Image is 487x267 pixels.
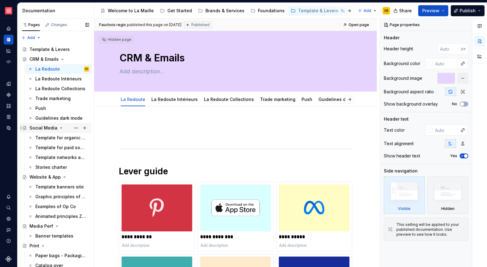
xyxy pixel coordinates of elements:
[451,5,485,16] button: Publish
[4,35,14,44] a: Documentation
[4,123,14,133] div: Data sources
[318,97,366,102] a: Guidelines dark mode
[384,60,420,67] div: Background color
[4,101,14,111] a: Assets
[299,93,315,106] div: Push
[384,101,438,107] div: Show background overlay
[35,145,86,151] div: Template for paid social networks
[450,153,457,158] label: Yes
[390,5,416,16] button: Share
[4,57,14,67] a: Code automation
[35,66,60,72] div: La Redoute
[441,206,454,211] div: Hidden
[108,8,154,14] div: Welcome to La Maille
[384,168,418,174] div: Side navigation
[25,84,92,94] a: La Redoute Collections
[258,8,285,14] div: Foundations
[35,233,73,239] div: Banner templates
[384,35,399,41] div: Header
[356,6,379,15] button: Add
[35,115,83,121] div: Guidelines dark mode
[29,46,70,52] div: Template & Levers
[151,97,198,102] a: La Redoute Intérieurs
[25,192,92,202] a: Graphic principles of Op Co
[20,33,43,42] button: Add
[158,6,194,16] a: Get Started
[4,24,14,33] a: Home
[149,93,200,106] div: La Redoute Intérieurs
[20,54,92,64] a: CRM & Emails
[35,164,67,170] div: Stories charter
[25,231,92,241] a: Banner templates
[298,8,338,14] div: Template & Levers
[20,44,92,54] a: Template & Levers
[4,214,14,224] a: Settings
[4,46,14,56] div: Analytics
[258,93,298,106] div: Trade marketing
[384,153,420,159] div: Show header text
[25,133,92,143] a: Template for organic social networks
[201,93,256,106] div: La Redoute Collections
[25,202,92,211] a: Examples of Op Co
[316,93,368,106] div: Guidelines dark mode
[167,8,192,14] div: Get Started
[196,6,247,16] a: Brands & Services
[25,251,92,261] a: Paper bags - Packaging
[25,153,92,162] a: Template networks animated social
[25,94,92,103] a: Trade marketing
[260,97,295,102] a: Trade marketing
[384,89,434,95] div: Background aspect ratio
[35,203,76,210] div: Examples of Op Co
[121,97,145,102] a: La Redoute
[35,105,46,111] div: Push
[349,22,369,27] span: Open page
[4,225,14,235] button: Contact support
[29,243,39,249] div: Print
[384,141,414,147] div: Text alignment
[418,5,448,16] button: Preview
[29,174,61,180] div: Website & App
[279,184,349,231] img: 9b8fd739-248b-43f3-b6b2-810f725c33d7.png
[35,95,71,102] div: Trade marketing
[29,125,57,131] div: Social Media
[384,127,405,133] div: Text color
[384,176,425,214] div: Visible
[22,22,40,27] div: Pages
[25,64,92,74] a: La RedouteFR
[396,222,464,237] div: This setting will be applied to your published documentation. Use preview to see how it looks.
[4,192,14,202] button: Notifications
[20,241,92,251] a: Print
[4,79,14,89] a: Design tokens
[4,90,14,100] a: Components
[127,22,181,27] div: published this page on [DATE]
[20,123,92,133] a: Social Media
[25,74,92,84] a: La Redoute Intérieurs
[29,223,53,229] div: Media Perf
[25,103,92,113] a: Push
[20,221,92,231] a: Media Perf
[35,184,84,190] div: Template banners site
[191,22,209,27] span: Published
[4,203,14,213] button: Search ⌘K
[399,8,412,14] span: Share
[341,21,372,29] a: Open page
[427,176,469,214] div: Hidden
[25,182,92,192] a: Template banners site
[384,75,422,81] div: Background image
[248,6,287,16] a: Foundations
[460,8,476,14] span: Publish
[35,253,86,259] div: Paper bags - Packaging
[99,22,126,27] span: Fauchois regis
[4,112,14,122] div: Storybook stories
[35,135,86,141] div: Template for organic social networks
[25,162,92,172] a: Stories charter
[35,213,86,219] div: Animated principles Zsa Op Co
[27,35,35,40] span: Add
[200,184,271,231] img: 1c5b7658-1f6c-49eb-8692-605ded0c260e.png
